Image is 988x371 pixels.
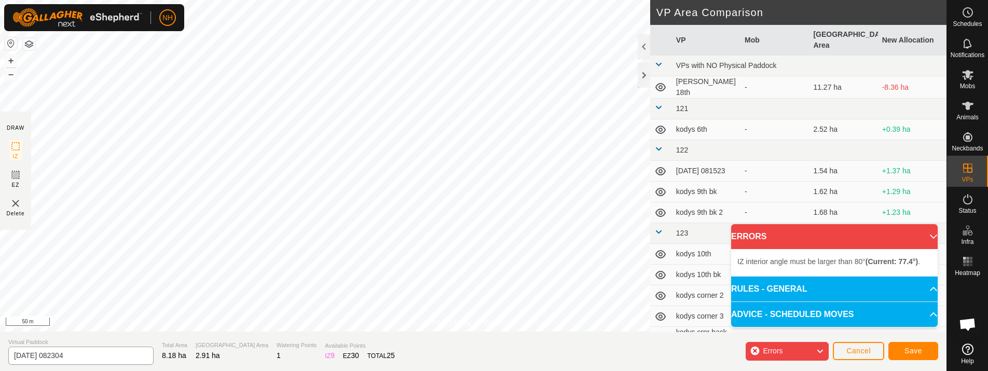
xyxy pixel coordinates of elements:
[672,306,740,327] td: kodys corner 3
[325,350,334,361] div: IZ
[731,277,938,301] p-accordion-header: RULES - GENERAL
[904,347,922,355] span: Save
[962,176,973,183] span: VPs
[740,25,809,56] th: Mob
[961,239,973,245] span: Infra
[745,166,805,176] div: -
[162,12,173,23] span: NH
[9,197,22,210] img: VP
[955,270,980,276] span: Heatmap
[745,124,805,135] div: -
[676,61,777,70] span: VPs with NO Physical Paddock
[325,341,395,350] span: Available Points
[672,285,740,306] td: kodys corner 2
[672,182,740,202] td: kodys 9th bk
[866,257,918,266] b: (Current: 77.4°)
[676,229,688,237] span: 123
[7,124,24,132] div: DRAW
[672,327,740,349] td: kodys crnr back fence
[731,249,938,276] p-accordion-content: ERRORS
[878,182,946,202] td: +1.29 ha
[953,21,982,27] span: Schedules
[809,76,877,99] td: 11.27 ha
[809,119,877,140] td: 2.52 ha
[8,338,154,347] span: Virtual Paddock
[952,145,983,152] span: Neckbands
[387,351,395,360] span: 25
[676,146,688,154] span: 122
[343,350,359,361] div: EZ
[878,76,946,99] td: -8.36 ha
[672,25,740,56] th: VP
[277,351,281,360] span: 1
[672,161,740,182] td: [DATE] 081523
[7,210,25,217] span: Delete
[809,161,877,182] td: 1.54 ha
[351,351,359,360] span: 30
[196,351,220,360] span: 2.91 ha
[432,318,471,327] a: Privacy Policy
[5,37,17,50] button: Reset Map
[676,104,688,113] span: 121
[331,351,335,360] span: 9
[731,302,938,327] p-accordion-header: ADVICE - SCHEDULED MOVES
[277,341,317,350] span: Watering Points
[809,25,877,56] th: [GEOGRAPHIC_DATA] Area
[13,153,19,160] span: IZ
[947,339,988,368] a: Help
[763,347,783,355] span: Errors
[737,257,920,266] span: IZ interior angle must be larger than 80° .
[833,342,884,360] button: Cancel
[731,230,766,243] span: ERRORS
[196,341,268,350] span: [GEOGRAPHIC_DATA] Area
[878,25,946,56] th: New Allocation
[960,83,975,89] span: Mobs
[745,82,805,93] div: -
[484,318,514,327] a: Contact Us
[878,119,946,140] td: +0.39 ha
[809,182,877,202] td: 1.62 ha
[12,181,20,189] span: EZ
[951,52,984,58] span: Notifications
[672,244,740,265] td: kodys 10th
[672,265,740,285] td: kodys 10th bk
[731,283,807,295] span: RULES - GENERAL
[5,68,17,80] button: –
[809,202,877,223] td: 1.68 ha
[672,119,740,140] td: kodys 6th
[846,347,871,355] span: Cancel
[952,309,983,340] div: Open chat
[12,8,142,27] img: Gallagher Logo
[367,350,395,361] div: TOTAL
[878,161,946,182] td: +1.37 ha
[731,224,938,249] p-accordion-header: ERRORS
[162,341,187,350] span: Total Area
[745,186,805,197] div: -
[956,114,979,120] span: Animals
[961,358,974,364] span: Help
[745,207,805,218] div: -
[23,38,35,50] button: Map Layers
[672,202,740,223] td: kodys 9th bk 2
[731,308,854,321] span: ADVICE - SCHEDULED MOVES
[958,208,976,214] span: Status
[656,6,946,19] h2: VP Area Comparison
[672,76,740,99] td: [PERSON_NAME] 18th
[878,202,946,223] td: +1.23 ha
[162,351,186,360] span: 8.18 ha
[5,54,17,67] button: +
[888,342,938,360] button: Save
